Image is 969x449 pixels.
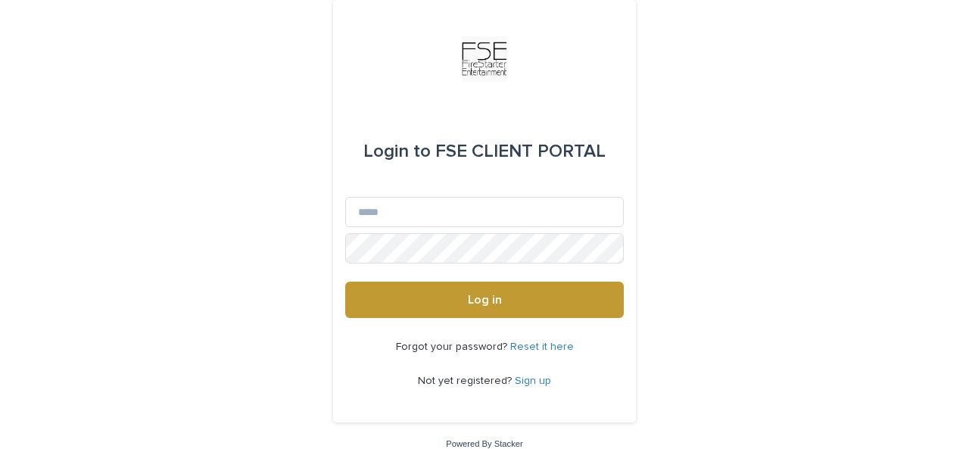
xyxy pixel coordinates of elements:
span: Not yet registered? [418,376,515,386]
a: Sign up [515,376,551,386]
button: Log in [345,282,624,318]
span: Login to [363,142,431,161]
span: Forgot your password? [396,341,510,352]
span: Log in [468,294,502,306]
img: Km9EesSdRbS9ajqhBzyo [462,36,507,82]
a: Powered By Stacker [446,439,522,448]
a: Reset it here [510,341,574,352]
div: FSE CLIENT PORTAL [363,130,606,173]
